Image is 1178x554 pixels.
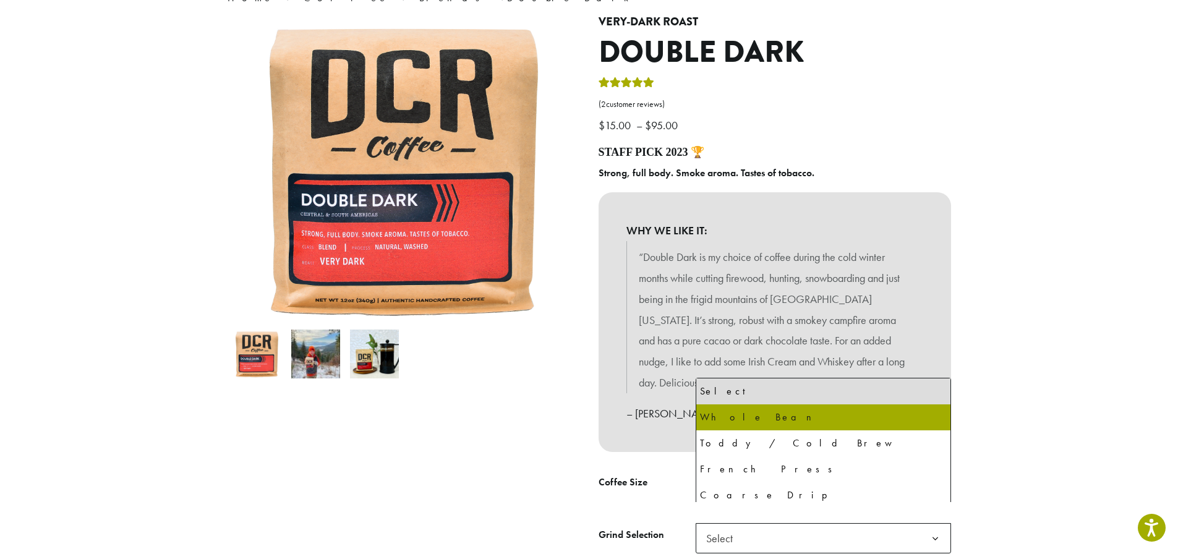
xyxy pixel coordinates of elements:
p: “Double Dark is my choice of coffee during the cold winter months while cutting firewood, hunting... [639,247,911,393]
b: Strong, full body. Smoke aroma. Tastes of tobacco. [599,166,814,179]
label: Grind Selection [599,526,696,544]
span: 2 [601,99,606,109]
img: Double Dark - Image 2 [291,330,340,378]
h1: Double Dark [599,35,951,70]
bdi: 15.00 [599,118,634,132]
div: Whole Bean [700,408,947,427]
span: $ [645,118,651,132]
span: Select [696,523,951,553]
span: – [636,118,642,132]
span: $ [599,118,605,132]
li: Select [696,378,950,404]
p: – [PERSON_NAME], Designer [626,403,923,424]
img: Double Dark - Image 3 [350,330,399,378]
div: Rated 4.50 out of 5 [599,75,654,94]
span: Select [701,526,745,550]
h4: Very-Dark Roast [599,15,951,29]
div: Coarse Drip [700,486,947,505]
b: WHY WE LIKE IT: [626,220,923,241]
img: Double Dark [233,330,281,378]
h4: STAFF PICK 2023 🏆 [599,146,951,160]
div: Toddy / Cold Brew [700,434,947,453]
div: French Press [700,460,947,479]
a: (2customer reviews) [599,98,951,111]
bdi: 95.00 [645,118,681,132]
label: Coffee Size [599,474,696,492]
